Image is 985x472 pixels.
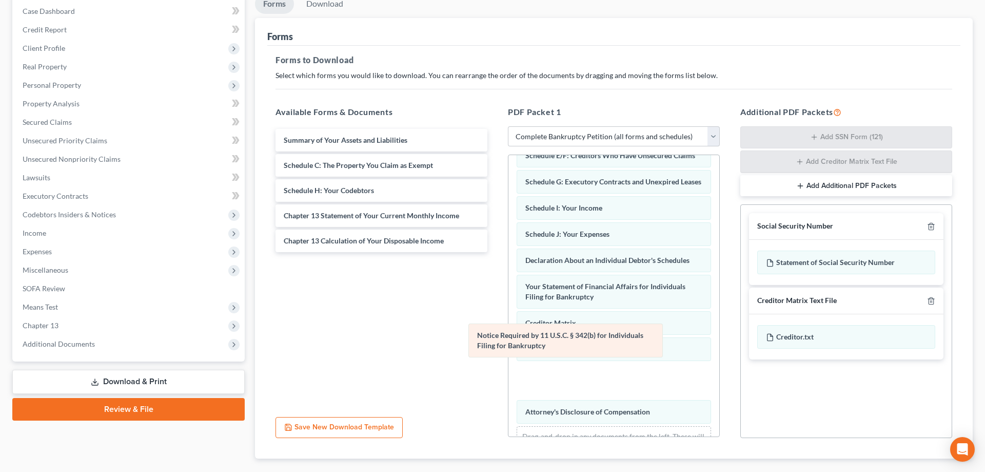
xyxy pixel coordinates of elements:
[740,126,952,149] button: Add SSN Form (121)
[275,70,952,81] p: Select which forms you would like to download. You can rearrange the order of the documents by dr...
[275,54,952,66] h5: Forms to Download
[517,426,711,465] div: Drag-and-drop in any documents from the left. These will be merged into the Petition PDF Packet. ...
[267,30,293,43] div: Forms
[23,247,52,256] span: Expenses
[14,21,245,39] a: Credit Report
[950,437,975,462] div: Open Intercom Messenger
[23,62,67,71] span: Real Property
[23,266,68,274] span: Miscellaneous
[14,150,245,168] a: Unsecured Nonpriority Claims
[525,318,576,327] span: Creditor Matrix
[740,150,952,173] button: Add Creditor Matrix Text File
[284,186,374,195] span: Schedule H: Your Codebtors
[23,44,65,52] span: Client Profile
[12,370,245,394] a: Download & Print
[525,407,650,416] span: Attorney's Disclosure of Compensation
[477,331,643,350] span: Notice Required by 11 U.S.C. § 342(b) for Individuals Filing for Bankruptcy
[23,339,95,348] span: Additional Documents
[23,155,121,163] span: Unsecured Nonpriority Claims
[525,151,695,160] span: Schedule E/F: Creditors Who Have Unsecured Claims
[14,168,245,187] a: Lawsuits
[525,177,701,186] span: Schedule G: Executory Contracts and Unexpired Leases
[275,417,403,439] button: Save New Download Template
[757,296,837,306] div: Creditor Matrix Text File
[508,106,720,118] h5: PDF Packet 1
[23,321,58,330] span: Chapter 13
[12,398,245,421] a: Review & File
[525,203,602,212] span: Schedule I: Your Income
[284,211,459,220] span: Chapter 13 Statement of Your Current Monthly Income
[23,136,107,145] span: Unsecured Priority Claims
[284,136,407,144] span: Summary of Your Assets and Liabilities
[14,131,245,150] a: Unsecured Priority Claims
[284,161,433,169] span: Schedule C: The Property You Claim as Exempt
[14,187,245,205] a: Executory Contracts
[757,251,935,274] div: Statement of Social Security Number
[23,25,67,34] span: Credit Report
[23,229,46,237] span: Income
[14,279,245,298] a: SOFA Review
[23,192,88,200] span: Executory Contracts
[525,256,689,265] span: Declaration About an Individual Debtor's Schedules
[14,2,245,21] a: Case Dashboard
[23,99,80,108] span: Property Analysis
[14,113,245,131] a: Secured Claims
[757,221,833,231] div: Social Security Number
[525,282,685,301] span: Your Statement of Financial Affairs for Individuals Filing for Bankruptcy
[23,303,58,311] span: Means Test
[23,210,116,219] span: Codebtors Insiders & Notices
[23,118,72,126] span: Secured Claims
[23,284,65,293] span: SOFA Review
[23,7,75,15] span: Case Dashboard
[757,325,935,349] div: Creditor.txt
[284,236,444,245] span: Chapter 13 Calculation of Your Disposable Income
[740,175,952,197] button: Add Additional PDF Packets
[740,106,952,118] h5: Additional PDF Packets
[525,230,609,238] span: Schedule J: Your Expenses
[275,106,487,118] h5: Available Forms & Documents
[23,81,81,89] span: Personal Property
[23,173,50,182] span: Lawsuits
[14,95,245,113] a: Property Analysis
